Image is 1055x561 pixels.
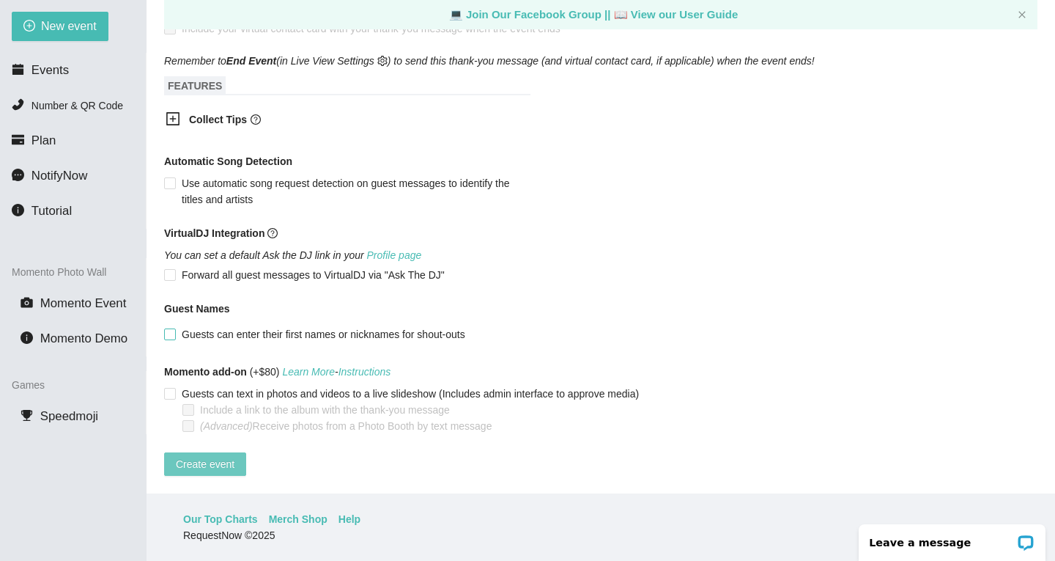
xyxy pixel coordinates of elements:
[183,511,258,527] a: Our Top Charts
[226,55,276,67] b: End Event
[194,418,497,434] span: Receive photos from a Photo Booth by text message
[338,366,391,378] a: Instructions
[164,76,226,95] span: FEATURES
[183,527,1015,543] div: RequestNow © 2025
[176,326,471,342] span: Guests can enter their first names or nicknames for shout-outs
[164,55,815,67] i: Remember to (in Live View Settings ) to send this thank-you message (and virtual contact card, if...
[32,204,72,218] span: Tutorial
[164,303,229,315] b: Guest Names
[32,169,87,183] span: NotifyNow
[176,456,234,472] span: Create event
[40,331,127,345] span: Momento Demo
[194,402,456,418] span: Include a link to the album with the thank-you message
[21,296,33,309] span: camera
[12,169,24,181] span: message
[1018,10,1026,19] span: close
[251,114,261,125] span: question-circle
[154,103,520,139] div: Collect Tipsquestion-circle
[176,267,451,283] span: Forward all guest messages to VirtualDJ via "Ask The DJ"
[367,249,422,261] a: Profile page
[377,56,388,66] span: setting
[282,366,390,378] i: -
[164,153,292,169] b: Automatic Song Detection
[200,420,253,432] i: (Advanced)
[12,204,24,216] span: info-circle
[449,8,614,21] a: laptop Join Our Facebook Group ||
[41,17,97,35] span: New event
[176,175,528,208] span: Use automatic song request detection on guest messages to identify the titles and artists
[282,366,335,378] a: Learn More
[12,133,24,146] span: credit-card
[614,8,628,21] span: laptop
[189,114,247,125] b: Collect Tips
[269,511,327,527] a: Merch Shop
[267,228,278,238] span: question-circle
[32,63,69,77] span: Events
[12,12,108,41] button: plus-circleNew event
[614,8,738,21] a: laptop View our User Guide
[40,296,127,310] span: Momento Event
[32,100,123,111] span: Number & QR Code
[176,386,645,402] span: Guests can text in photos and videos to a live slideshow (Includes admin interface to approve media)
[164,364,390,380] span: (+$80)
[164,366,247,378] b: Momento add-on
[12,63,24,76] span: calendar
[449,8,463,21] span: laptop
[21,409,33,422] span: trophy
[849,515,1055,561] iframe: LiveChat chat widget
[164,227,264,239] b: VirtualDJ Integration
[21,331,33,344] span: info-circle
[164,249,421,261] i: You can set a default Ask the DJ link in your
[32,133,56,147] span: Plan
[338,511,360,527] a: Help
[40,409,98,423] span: Speedmoji
[166,111,180,126] span: plus-square
[164,452,246,476] button: Create event
[1018,10,1026,20] button: close
[12,98,24,111] span: phone
[23,20,35,34] span: plus-circle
